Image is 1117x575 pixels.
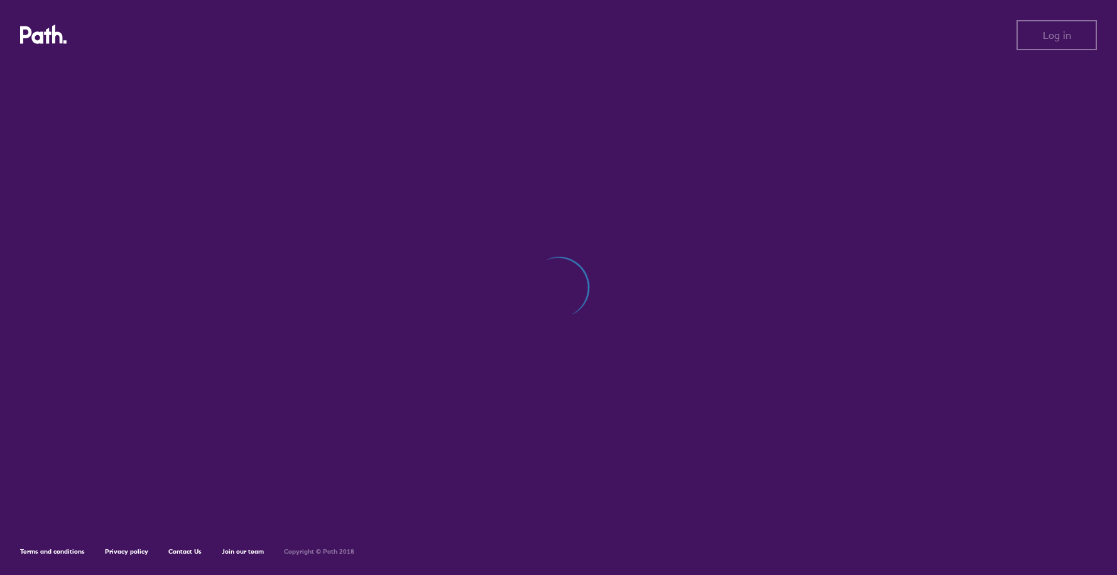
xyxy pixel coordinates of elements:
[168,547,202,556] a: Contact Us
[222,547,264,556] a: Join our team
[1016,20,1097,50] button: Log in
[1043,30,1071,41] span: Log in
[20,547,85,556] a: Terms and conditions
[284,548,354,556] h6: Copyright © Path 2018
[105,547,148,556] a: Privacy policy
